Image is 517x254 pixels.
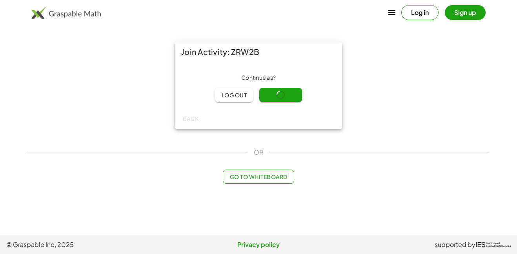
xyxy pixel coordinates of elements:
button: Sign up [445,5,486,20]
div: Continue as ? [181,74,336,82]
span: © Graspable Inc, 2025 [6,240,175,249]
button: Log out [215,88,253,102]
span: OR [254,148,263,157]
a: IESInstitute ofEducation Sciences [475,240,511,249]
div: Join Activity: ZRW2B [175,42,342,61]
button: Log in [401,5,439,20]
span: supported by [435,240,475,249]
span: Log out [221,91,247,99]
span: Go to Whiteboard [229,173,287,180]
span: Institute of Education Sciences [486,242,511,248]
button: Go to Whiteboard [223,170,294,184]
span: IES [475,241,486,249]
a: Privacy policy [175,240,343,249]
